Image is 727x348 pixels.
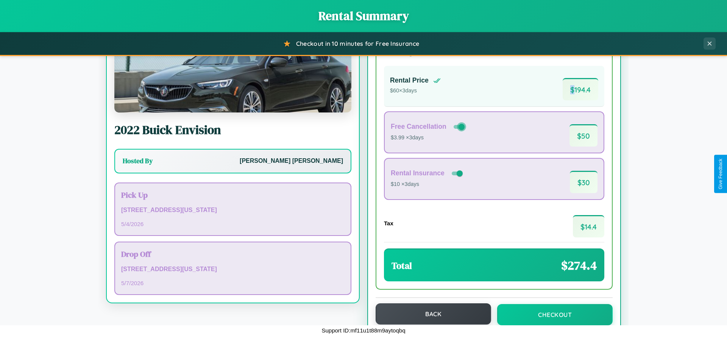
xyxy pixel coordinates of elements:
[121,278,345,288] p: 5 / 7 / 2026
[121,264,345,275] p: [STREET_ADDRESS][US_STATE]
[561,257,597,274] span: $ 274.4
[391,179,464,189] p: $10 × 3 days
[718,159,723,189] div: Give Feedback
[114,37,351,112] img: Buick Envision
[391,133,466,143] p: $3.99 × 3 days
[114,122,351,138] h2: 2022 Buick Envision
[390,86,441,96] p: $ 60 × 3 days
[121,189,345,200] h3: Pick Up
[392,259,412,272] h3: Total
[123,156,153,165] h3: Hosted By
[376,303,491,325] button: Back
[8,8,719,24] h1: Rental Summary
[391,169,445,177] h4: Rental Insurance
[384,220,393,226] h4: Tax
[240,156,343,167] p: [PERSON_NAME] [PERSON_NAME]
[573,215,604,237] span: $ 14.4
[121,219,345,229] p: 5 / 4 / 2026
[296,40,419,47] span: Checkout in 10 minutes for Free Insurance
[121,248,345,259] h3: Drop Off
[570,171,598,193] span: $ 30
[322,325,406,336] p: Support ID: mf11u1t88m9aytoqbq
[121,205,345,216] p: [STREET_ADDRESS][US_STATE]
[391,123,446,131] h4: Free Cancellation
[563,78,598,100] span: $ 194.4
[497,304,613,325] button: Checkout
[390,76,429,84] h4: Rental Price
[569,124,598,147] span: $ 50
